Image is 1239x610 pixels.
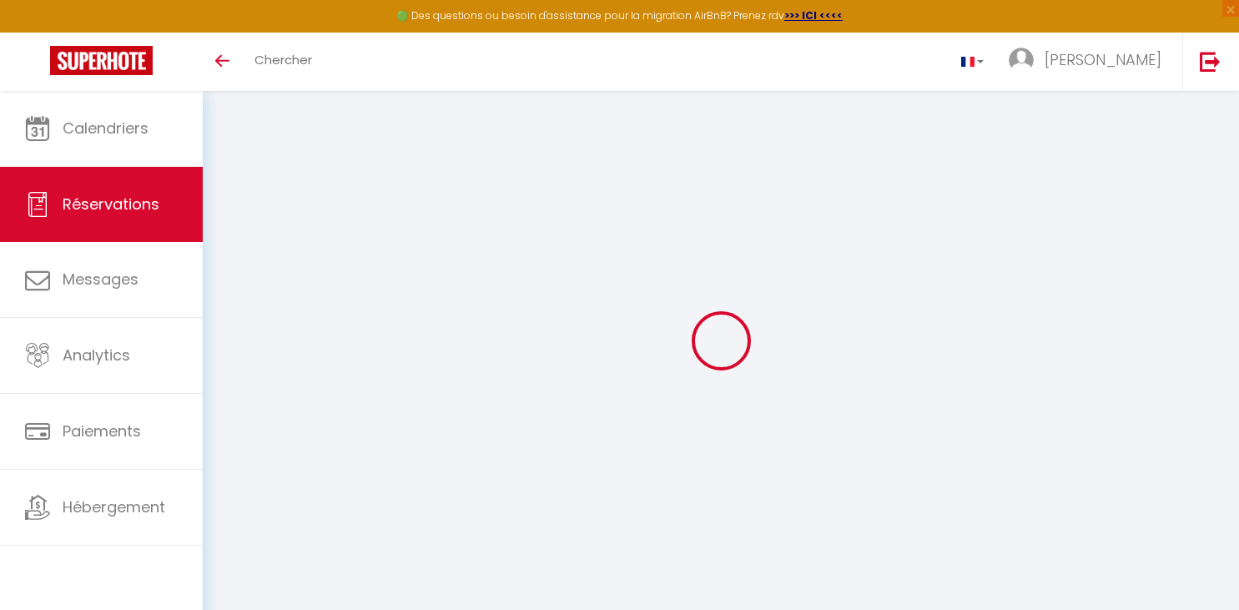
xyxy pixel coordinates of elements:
[242,33,325,91] a: Chercher
[1009,48,1034,73] img: ...
[63,269,139,290] span: Messages
[996,33,1182,91] a: ... [PERSON_NAME]
[63,194,159,214] span: Réservations
[63,421,141,441] span: Paiements
[1200,51,1221,72] img: logout
[1045,49,1161,70] span: [PERSON_NAME]
[63,118,149,139] span: Calendriers
[63,345,130,365] span: Analytics
[50,46,153,75] img: Super Booking
[784,8,843,23] a: >>> ICI <<<<
[63,497,165,517] span: Hébergement
[254,51,312,68] span: Chercher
